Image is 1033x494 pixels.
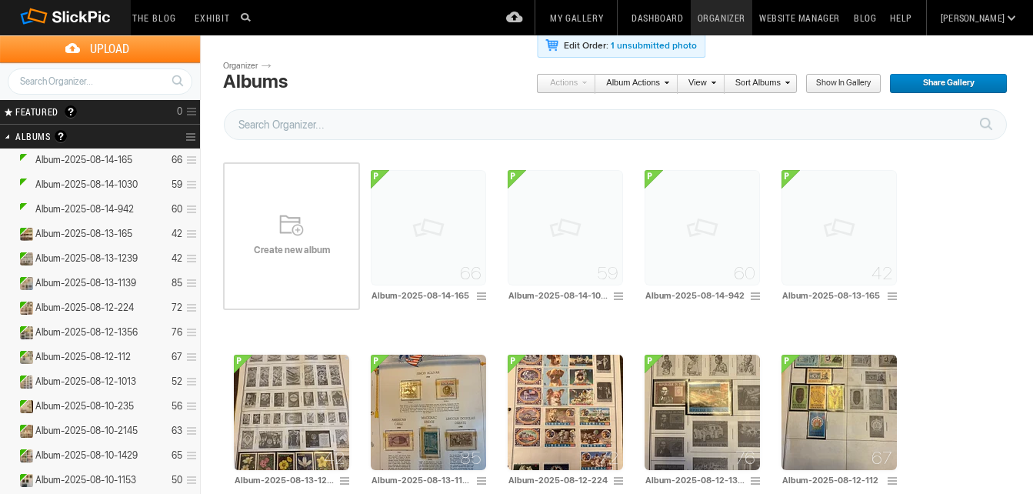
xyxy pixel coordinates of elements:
[611,40,697,52] a: 1 unsubmitted photo
[678,74,716,94] a: View
[645,355,760,470] img: IMG_2175.webp
[13,400,34,413] ins: Public Album
[13,179,34,192] ins: Public Album
[224,109,1007,140] input: Search Organizer...
[13,376,34,389] ins: Public Album
[13,351,34,364] ins: Public Album
[871,267,892,279] span: 42
[371,170,486,285] img: pix.gif
[234,473,335,487] input: Album-2025-08-13-1239
[645,170,760,285] img: pix.gif
[35,252,138,265] span: Album-2025-08-13-1239
[2,179,16,190] a: Expand
[508,170,623,285] img: pix.gif
[781,355,897,470] img: IMG_2096.webp
[13,154,34,167] ins: Public Album
[508,355,623,470] img: IMG_2281.webp
[598,452,618,464] span: 72
[371,355,486,470] img: IMG_2385.webp
[15,125,145,149] h2: Albums
[460,267,482,279] span: 66
[889,74,997,94] span: Share Gallery
[35,302,134,314] span: Album-2025-08-12-224
[35,179,138,191] span: Album-2025-08-14-1030
[2,252,16,264] a: Expand
[725,74,790,94] a: Sort Albums
[223,244,360,256] span: Create new album
[13,302,34,315] ins: Public Album
[2,228,16,239] a: Expand
[2,302,16,313] a: Expand
[2,351,16,362] a: Expand
[13,203,34,216] ins: Public Album
[2,154,16,165] a: Expand
[324,452,345,464] span: 42
[35,351,131,363] span: Album-2025-08-12-112
[8,68,192,95] input: Search Organizer...
[18,35,200,62] span: Upload
[734,267,755,279] span: 60
[13,449,34,462] ins: Public Album
[35,400,134,412] span: Album-2025-08-10-235
[238,8,257,26] input: Search photos on SlickPic...
[13,228,34,241] ins: Public Album
[163,68,192,94] a: Search
[2,425,16,436] a: Expand
[13,425,34,438] ins: Public Album
[2,449,16,461] a: Expand
[35,228,132,240] span: Album-2025-08-13-165
[2,326,16,338] a: Expand
[536,74,587,94] a: Actions
[781,170,897,285] img: pix.gif
[2,376,16,387] a: Expand
[13,252,34,265] ins: Public Album
[11,105,58,118] span: FEATURED
[460,452,482,464] span: 85
[13,326,34,339] ins: Public Album
[35,425,138,437] span: Album-2025-08-10-2145
[35,154,132,166] span: Album-2025-08-14-165
[2,474,16,486] a: Expand
[508,473,609,487] input: Album-2025-08-12-224
[2,203,16,215] a: Expand
[234,355,349,470] img: IMG_2430.webp
[35,376,136,388] span: Album-2025-08-12-1013
[508,289,609,302] input: Album-2025-08-14-1030
[781,473,883,487] input: Album-2025-08-12-112
[2,277,16,289] a: Expand
[2,400,16,412] a: Expand
[223,71,288,92] div: Albums
[597,267,618,279] span: 59
[13,474,34,487] ins: Public Album
[781,289,883,302] input: Album-2025-08-13-165
[871,452,892,464] span: 67
[35,326,138,339] span: Album-2025-08-12-1356
[735,452,755,464] span: 76
[371,289,472,302] input: Album-2025-08-14-165
[13,277,34,290] ins: Public Album
[35,277,136,289] span: Album-2025-08-13-1139
[35,203,134,215] span: Album-2025-08-14-942
[564,40,608,52] b: Edit Order:
[35,474,136,486] span: Album-2025-08-10-1153
[645,473,746,487] input: Album-2025-08-12-1356
[805,74,871,94] span: Show in Gallery
[645,289,746,302] input: Album-2025-08-14-942
[595,74,669,94] a: Album Actions
[371,473,472,487] input: Album-2025-08-13-1139
[35,449,138,462] span: Album-2025-08-10-1429
[805,74,881,94] a: Show in Gallery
